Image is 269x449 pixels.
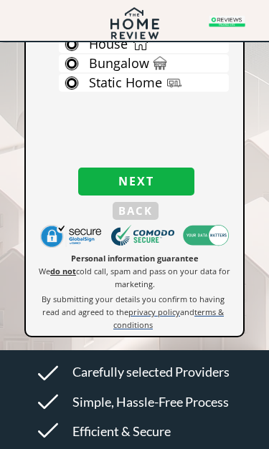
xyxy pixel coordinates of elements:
button: BACK [113,202,159,220]
span: and [180,306,194,317]
span: Next [78,175,194,188]
span: Carefully selected Providers [72,364,230,380]
span: By submitting your details you confirm to having read and agreed to the [42,294,225,317]
span: BACK [113,204,159,218]
span: Simple, Hassle-Free Process [72,394,229,410]
span: Static Home [89,74,162,91]
strong: do not [50,266,76,276]
span: Personal information guarantee [71,253,199,264]
button: Next [78,168,194,195]
span: privacy policy [128,306,180,317]
span: We cold call, spam and pass on your data for marketing. [39,266,230,289]
span: Efficient & Secure [72,423,171,439]
a: privacy policy [128,306,180,317]
span: House [89,35,128,52]
span: Bungalow [89,54,149,72]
